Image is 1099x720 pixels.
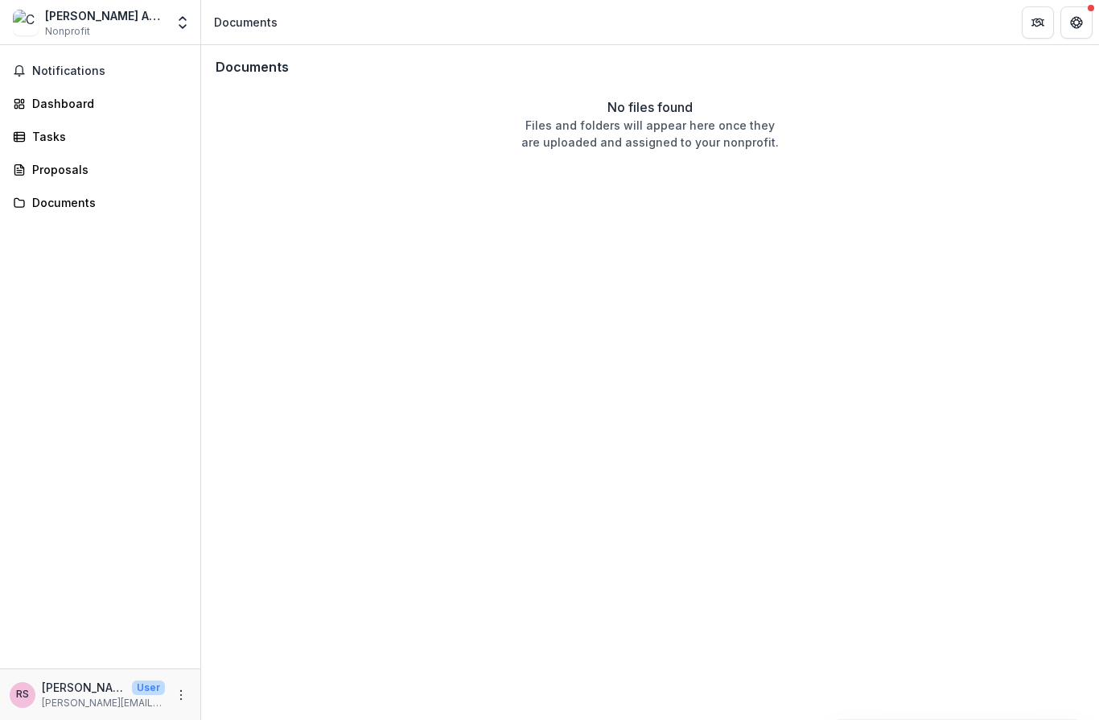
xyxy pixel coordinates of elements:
[45,24,90,39] span: Nonprofit
[132,681,165,695] p: User
[607,97,693,117] p: No files found
[6,123,194,150] a: Tasks
[45,7,165,24] div: [PERSON_NAME] Agricultural Center Inc
[1022,6,1054,39] button: Partners
[32,161,181,178] div: Proposals
[32,128,181,145] div: Tasks
[32,194,181,211] div: Documents
[32,95,181,112] div: Dashboard
[13,10,39,35] img: Chester Agricultural Center Inc
[6,58,194,84] button: Notifications
[214,14,278,31] div: Documents
[16,689,29,700] div: Rachel Schneider
[171,6,194,39] button: Open entity switcher
[208,10,284,34] nav: breadcrumb
[216,60,289,75] h3: Documents
[42,679,126,696] p: [PERSON_NAME]
[32,64,187,78] span: Notifications
[521,117,779,151] p: Files and folders will appear here once they are uploaded and assigned to your nonprofit.
[6,189,194,216] a: Documents
[42,696,165,710] p: [PERSON_NAME][EMAIL_ADDRESS][DOMAIN_NAME]
[6,156,194,183] a: Proposals
[1060,6,1093,39] button: Get Help
[6,90,194,117] a: Dashboard
[171,685,191,705] button: More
